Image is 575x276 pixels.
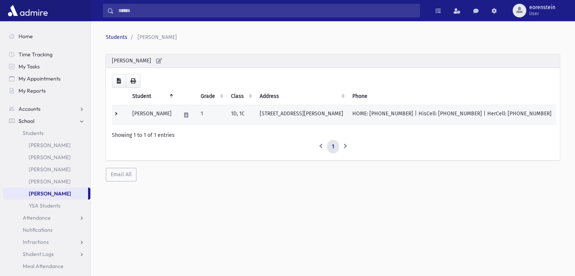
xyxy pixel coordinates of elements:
[6,3,50,18] img: AdmirePro
[348,88,556,105] th: Phone
[19,87,46,94] span: My Reports
[19,33,33,40] span: Home
[114,4,420,17] input: Search
[23,239,49,245] span: Infractions
[19,63,40,70] span: My Tasks
[3,188,88,200] a: [PERSON_NAME]
[128,88,176,105] th: Student: activate to sort column descending
[3,139,90,151] a: [PERSON_NAME]
[3,127,90,139] a: Students
[3,260,90,272] a: Meal Attendance
[106,34,127,40] a: Students
[3,103,90,115] a: Accounts
[19,118,34,124] span: School
[529,11,555,17] span: User
[23,226,53,233] span: Notifications
[196,88,226,105] th: Grade: activate to sort column ascending
[226,105,255,126] td: 1D, 1C
[3,73,90,85] a: My Appointments
[138,34,177,40] span: [PERSON_NAME]
[19,51,53,58] span: Time Tracking
[3,60,90,73] a: My Tasks
[3,212,90,224] a: Attendance
[3,163,90,175] a: [PERSON_NAME]
[3,115,90,127] a: School
[348,105,556,126] td: HOME: [PHONE_NUMBER] | HisCell: [PHONE_NUMBER] | HerCell: [PHONE_NUMBER]
[23,263,64,270] span: Meal Attendance
[3,236,90,248] a: Infractions
[106,54,560,68] div: [PERSON_NAME]
[23,214,51,221] span: Attendance
[255,105,348,126] td: [STREET_ADDRESS][PERSON_NAME]
[126,74,141,88] button: Print
[19,75,60,82] span: My Appointments
[3,151,90,163] a: [PERSON_NAME]
[23,130,43,136] span: Students
[3,200,90,212] a: YSA Students
[3,224,90,236] a: Notifications
[128,105,176,126] td: [PERSON_NAME]
[3,175,90,188] a: [PERSON_NAME]
[3,85,90,97] a: My Reports
[3,248,90,260] a: Student Logs
[255,88,348,105] th: Address: activate to sort column ascending
[112,74,126,88] button: CSV
[106,168,136,181] button: Email All
[19,105,40,112] span: Accounts
[327,140,339,154] a: 1
[196,105,226,126] td: 1
[23,251,54,257] span: Student Logs
[106,33,557,41] nav: breadcrumb
[3,48,90,60] a: Time Tracking
[226,88,255,105] th: Class: activate to sort column ascending
[112,131,554,139] div: Showing 1 to 1 of 1 entries
[3,30,90,42] a: Home
[529,5,555,11] span: eorenstein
